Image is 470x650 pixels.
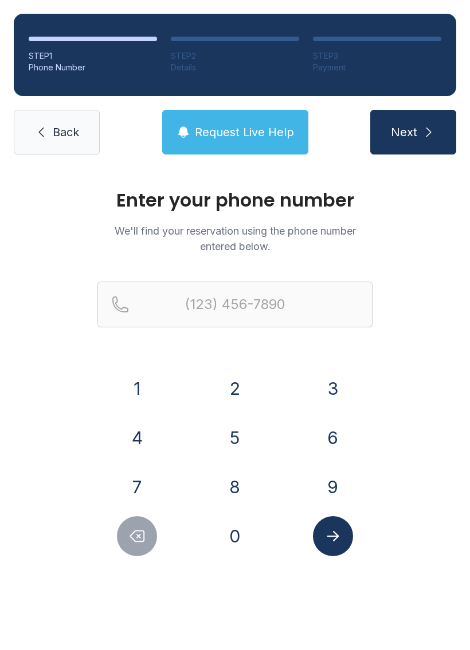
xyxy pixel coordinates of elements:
[215,368,255,409] button: 2
[29,50,157,62] div: STEP 1
[53,124,79,140] span: Back
[117,368,157,409] button: 1
[117,467,157,507] button: 7
[313,50,441,62] div: STEP 3
[391,124,417,140] span: Next
[97,282,373,327] input: Reservation phone number
[29,62,157,73] div: Phone Number
[313,62,441,73] div: Payment
[117,418,157,458] button: 4
[97,223,373,254] p: We'll find your reservation using the phone number entered below.
[313,418,353,458] button: 6
[313,516,353,556] button: Submit lookup form
[171,62,299,73] div: Details
[97,191,373,209] h1: Enter your phone number
[171,50,299,62] div: STEP 2
[313,467,353,507] button: 9
[313,368,353,409] button: 3
[215,516,255,556] button: 0
[117,516,157,556] button: Delete number
[195,124,294,140] span: Request Live Help
[215,418,255,458] button: 5
[215,467,255,507] button: 8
